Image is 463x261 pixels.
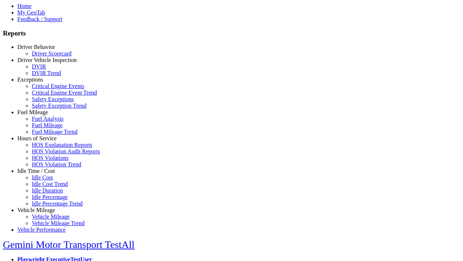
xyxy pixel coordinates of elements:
a: HOS Violation Trend [32,161,81,167]
a: Hours of Service [17,135,56,141]
a: Idle Percentage [32,194,68,200]
h3: Reports [3,29,460,37]
a: HOS Violations [32,155,68,161]
a: Fuel Mileage [32,122,63,128]
a: My GeoTab [17,9,45,16]
a: Fuel Mileage [17,109,48,115]
a: DVIR [32,63,46,70]
a: DVIR Trend [32,70,61,76]
a: Vehicle Mileage [32,214,69,220]
a: Vehicle Mileage [17,207,55,213]
a: Idle Time / Cost [17,168,55,174]
a: Idle Duration [32,187,63,194]
a: Fuel Mileage Trend [32,129,77,135]
a: Idle Cost Trend [32,181,68,187]
a: Driver Scorecard [32,50,72,57]
a: Gemini Motor Transport TestAll [3,239,135,250]
a: Safety Exception Trend [32,103,86,109]
a: Driver Behavior [17,44,55,50]
a: Critical Engine Event Trend [32,90,97,96]
a: HOS Violation Audit Reports [32,148,100,154]
a: HOS Explanation Reports [32,142,92,148]
a: Vehicle Mileage Trend [32,220,85,226]
a: Idle Cost [32,174,53,181]
a: Fuel Analysis [32,116,64,122]
a: Vehicle Performance [17,227,66,233]
a: Safety Exceptions [32,96,74,102]
a: Exceptions [17,76,43,83]
a: Driver Vehicle Inspection [17,57,77,63]
a: Idle Percentage Trend [32,200,82,207]
a: Feedback / Support [17,16,62,22]
a: Home [17,3,31,9]
a: Critical Engine Events [32,83,84,89]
